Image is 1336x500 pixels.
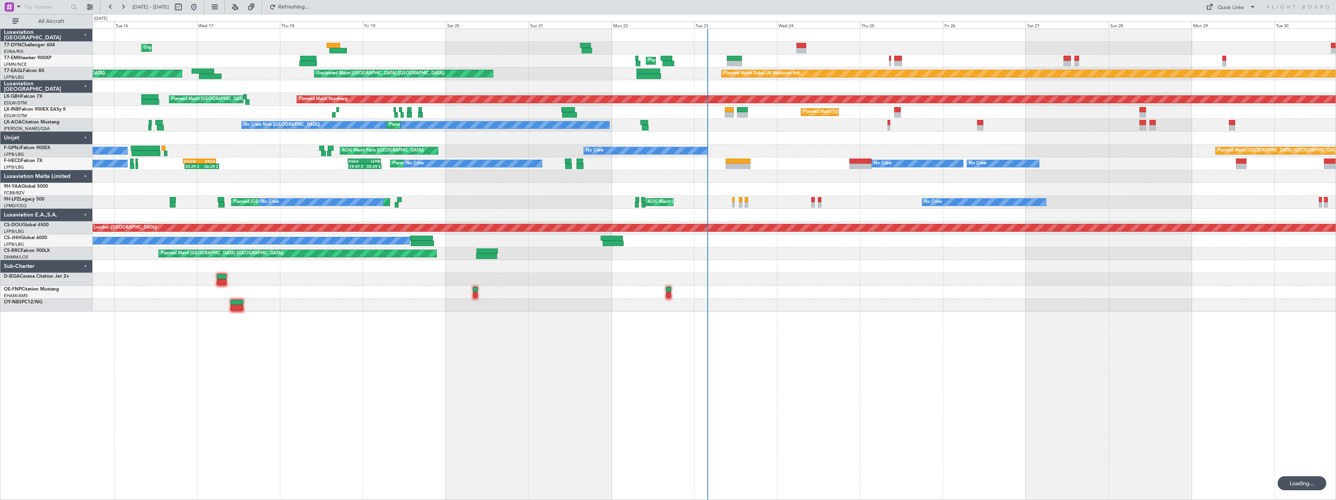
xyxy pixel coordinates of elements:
div: No Crew [261,196,279,208]
span: OY-NBS [4,300,22,305]
div: LFPB [364,159,380,164]
a: 9H-LPZLegacy 500 [4,197,44,202]
div: Planned Maint [GEOGRAPHIC_DATA] ([GEOGRAPHIC_DATA]) [161,248,283,259]
a: CS-DOUGlobal 6500 [4,223,49,227]
div: Quick Links [1218,4,1244,12]
div: Thu 25 [860,21,943,28]
div: Planned Maint [GEOGRAPHIC_DATA] [648,55,722,67]
a: T7-DYNChallenger 604 [4,43,55,48]
div: Thu 18 [280,21,363,28]
div: Planned [GEOGRAPHIC_DATA] ([GEOGRAPHIC_DATA]) [234,196,344,208]
a: LX-AOACitation Mustang [4,120,60,125]
span: 9H-LPZ [4,197,19,202]
div: Fri 26 [943,21,1026,28]
input: Trip Number [24,1,69,13]
a: [PERSON_NAME]/QSA [4,126,50,132]
a: EDLW/DTM [4,113,27,119]
a: LFPB/LBG [4,74,24,80]
a: EDLW/DTM [4,100,27,106]
a: LX-INBFalcon 900EX EASy II [4,107,65,112]
div: 06:29 Z [202,164,218,169]
div: Fri 19 [363,21,446,28]
a: LFMD/CEQ [4,203,26,209]
a: LX-GBHFalcon 7X [4,94,42,99]
div: Tue 16 [114,21,197,28]
a: EVRA/RIX [4,49,23,55]
span: T7-EAGL [4,69,23,73]
div: No Crew [586,145,604,157]
div: Planned Maint Nice ([GEOGRAPHIC_DATA]) [389,119,476,131]
span: F-HECD [4,158,21,163]
div: EGGW [184,159,200,164]
a: EHAM/AMS [4,293,28,299]
div: Loading... [1278,476,1326,490]
div: No Crew [924,196,942,208]
a: T7-EAGLFalcon 8X [4,69,44,73]
div: Mon 29 [1192,21,1274,28]
div: No Crew [406,158,424,169]
span: T7-EMI [4,56,19,60]
div: Wed 24 [777,21,860,28]
div: No Crew Nice ([GEOGRAPHIC_DATA]) [244,119,320,131]
span: T7-DYN [4,43,21,48]
div: 19:59 Z [349,164,365,169]
div: KSEA [348,159,364,164]
div: Planned Maint [GEOGRAPHIC_DATA] ([GEOGRAPHIC_DATA]) [171,93,294,105]
a: D-IEGACessna Citation Jet 2+ [4,274,69,279]
span: CS-RRC [4,248,21,253]
div: Wed 17 [197,21,280,28]
span: 9H-YAA [4,184,21,189]
span: LX-GBH [4,94,21,99]
div: Planned Maint Dubai (Al Maktoum Intl) [724,68,800,79]
span: F-GPNJ [4,146,21,150]
span: Refreshing... [278,4,310,10]
span: [DATE] - [DATE] [132,4,169,11]
div: Planned Maint [GEOGRAPHIC_DATA] ([GEOGRAPHIC_DATA]) [392,158,515,169]
a: LFPB/LBG [4,241,24,247]
button: All Aircraft [9,15,84,28]
div: 05:29 Z [365,164,381,169]
a: DNMM/LOS [4,254,28,260]
div: Planned Maint Nurnberg [299,93,348,105]
div: KSEA [199,159,215,164]
div: Planned Maint [GEOGRAPHIC_DATA] ([GEOGRAPHIC_DATA]) [803,106,926,118]
span: CS-DOU [4,223,22,227]
div: Tue 23 [694,21,777,28]
div: Sat 27 [1026,21,1109,28]
div: AOG Maint Cannes (Mandelieu) [648,196,710,208]
div: No Crew [969,158,987,169]
span: D-IEGA [4,274,20,279]
a: OY-NBSPC12/NG [4,300,42,305]
div: Unplanned Maint [GEOGRAPHIC_DATA] ([GEOGRAPHIC_DATA]) [316,68,445,79]
a: FCBB/BZV [4,190,25,196]
span: All Aircraft [20,19,82,24]
div: No Crew [874,158,892,169]
span: CS-JHH [4,236,21,240]
a: CS-RRCFalcon 900LX [4,248,50,253]
div: Sun 28 [1109,21,1192,28]
a: F-HECDFalcon 7X [4,158,42,163]
a: LFPB/LBG [4,164,24,170]
div: Sat 20 [446,21,529,28]
span: LX-AOA [4,120,22,125]
a: LFMN/NCE [4,62,27,67]
a: LFPB/LBG [4,229,24,234]
a: F-GPNJFalcon 900EX [4,146,50,150]
span: OE-FNP [4,287,21,292]
div: [DATE] [94,16,107,22]
a: CS-JHHGlobal 6000 [4,236,47,240]
div: AOG Maint Paris ([GEOGRAPHIC_DATA]) [342,145,424,157]
a: 9H-YAAGlobal 5000 [4,184,48,189]
div: Planned Maint London ([GEOGRAPHIC_DATA]) [64,222,157,234]
button: Quick Links [1202,1,1260,13]
a: LFPB/LBG [4,151,24,157]
button: Refreshing... [266,1,313,13]
div: 20:29 Z [185,164,202,169]
div: Mon 22 [612,21,694,28]
div: Unplanned Maint [GEOGRAPHIC_DATA] (Riga Intl) [144,42,243,54]
a: T7-EMIHawker 900XP [4,56,51,60]
div: Sun 21 [529,21,612,28]
span: LX-INB [4,107,19,112]
a: OE-FNPCitation Mustang [4,287,59,292]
